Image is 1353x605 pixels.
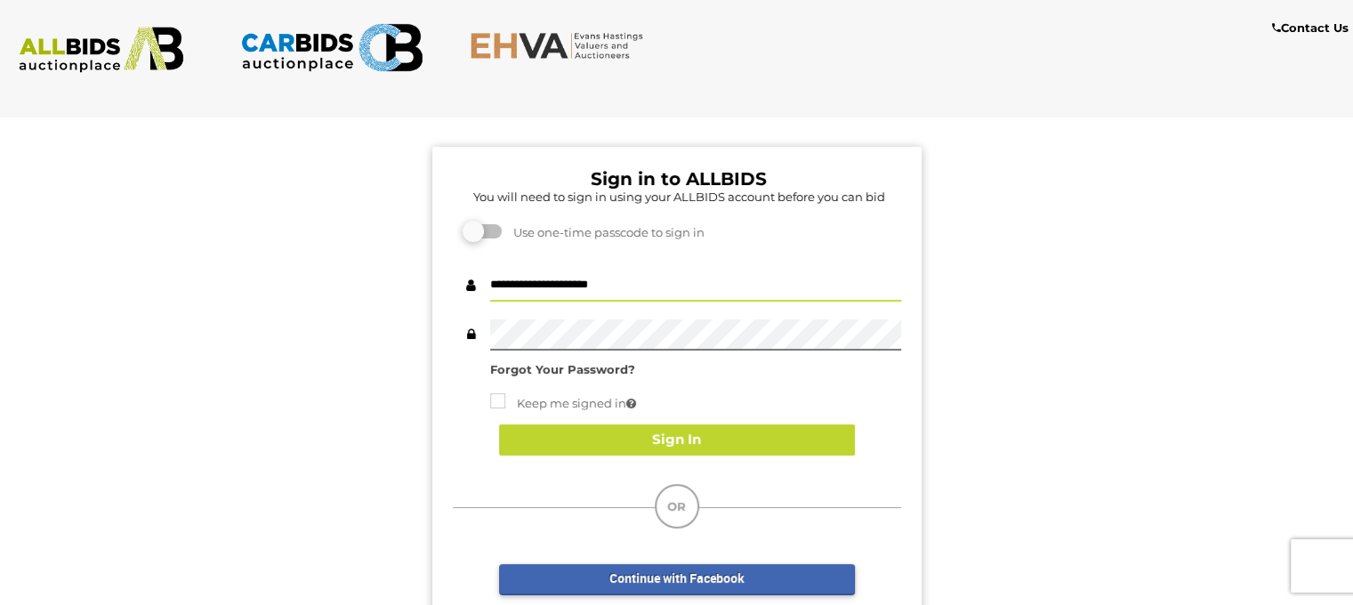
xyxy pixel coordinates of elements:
[1272,18,1353,38] a: Contact Us
[10,27,193,73] img: ALLBIDS.com.au
[504,225,705,239] span: Use one-time passcode to sign in
[655,484,699,528] div: OR
[457,190,901,203] h5: You will need to sign in using your ALLBIDS account before you can bid
[470,31,653,60] img: EHVA.com.au
[1272,20,1349,35] b: Contact Us
[490,393,636,414] label: Keep me signed in
[591,168,767,190] b: Sign in to ALLBIDS
[240,18,423,77] img: CARBIDS.com.au
[490,362,635,376] a: Forgot Your Password?
[499,424,855,456] button: Sign In
[499,564,855,595] a: Continue with Facebook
